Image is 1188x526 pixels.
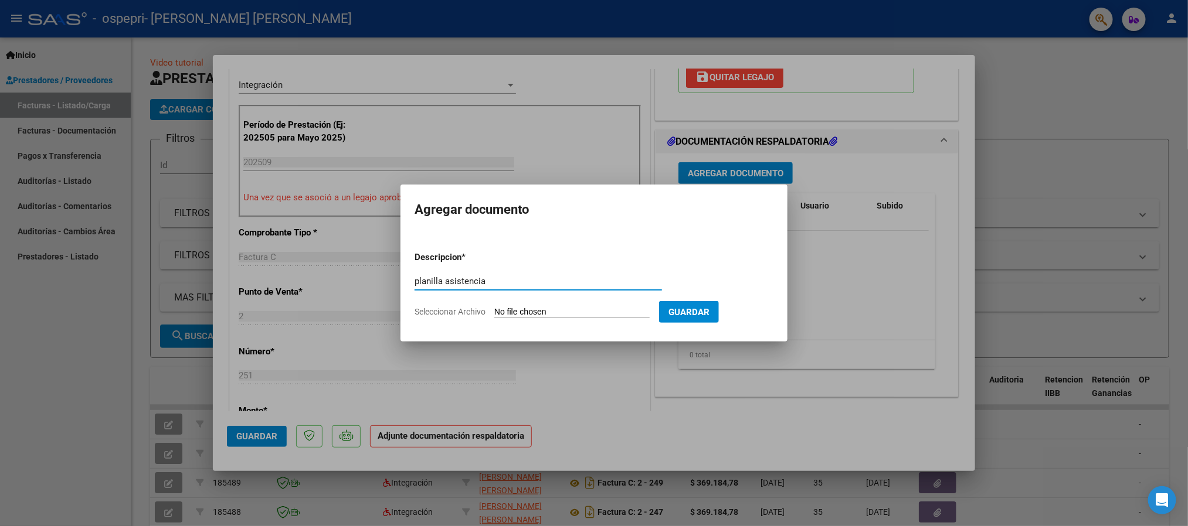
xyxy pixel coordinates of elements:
h2: Agregar documento [415,199,773,221]
button: Guardar [659,301,719,323]
p: Descripcion [415,251,522,264]
span: Seleccionar Archivo [415,307,486,316]
span: Guardar [668,307,710,317]
div: Open Intercom Messenger [1148,486,1176,514]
